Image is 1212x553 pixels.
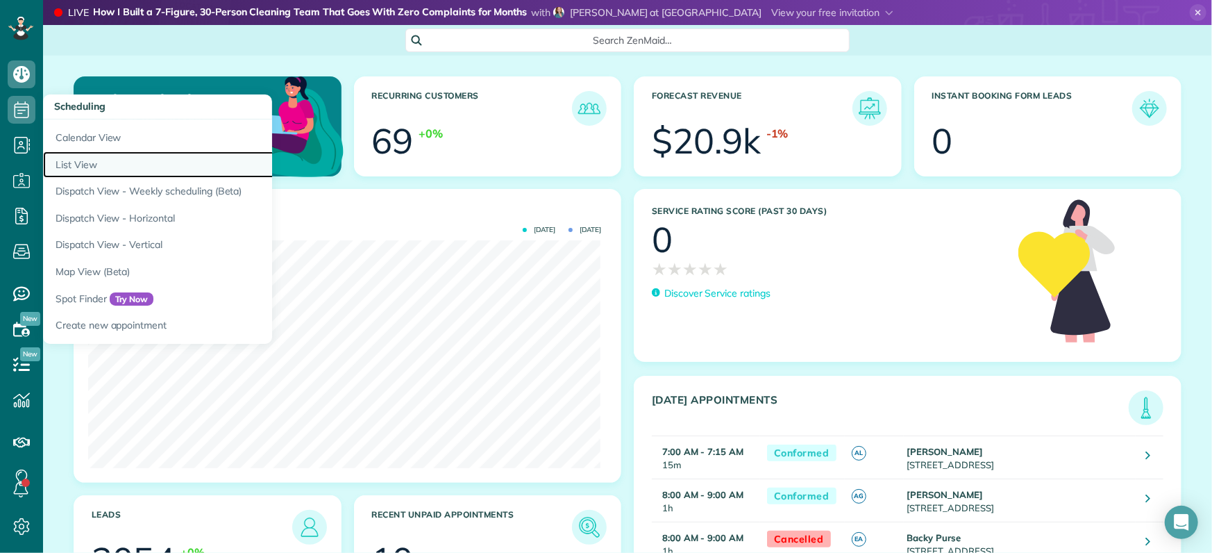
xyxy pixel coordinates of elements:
strong: 7:00 AM - 7:15 AM [662,446,743,457]
h3: Leads [92,510,292,545]
span: [DATE] [523,226,555,233]
div: 69 [372,124,414,158]
span: AG [852,489,866,504]
a: Spot FinderTry Now [43,286,390,313]
h3: Recent unpaid appointments [372,510,573,545]
span: AL [852,446,866,461]
span: EA [852,532,866,547]
td: [STREET_ADDRESS] [904,479,1136,522]
div: Open Intercom Messenger [1165,506,1198,539]
a: List View [43,151,390,179]
img: icon_forecast_revenue-8c13a41c7ed35a8dcfafea3cbb826a0462acb37728057bba2d056411b612bbbe.png [856,94,884,122]
span: New [20,312,40,326]
a: Map View (Beta) [43,258,390,286]
div: +0% [419,126,443,142]
div: $20.9k [652,124,761,158]
span: ★ [698,257,713,281]
p: Discover Service ratings [664,286,771,301]
h3: Forecast Revenue [652,91,852,126]
span: ★ [652,257,667,281]
h3: [DATE] Appointments [652,394,1129,425]
span: with [531,6,550,19]
td: 15m [652,436,760,479]
a: Dispatch View - Horizontal [43,205,390,232]
a: Dispatch View - Weekly scheduling (Beta) [43,178,390,205]
strong: 8:00 AM - 9:00 AM [662,489,743,500]
h3: Service Rating score (past 30 days) [652,206,1004,216]
img: dashboard_welcome-42a62b7d889689a78055ac9021e634bf52bae3f8056760290aed330b23ab8690.png [212,60,346,195]
img: icon_form_leads-04211a6a04a5b2264e4ee56bc0799ec3eb69b7e499cbb523a139df1d13a81ae0.png [1136,94,1163,122]
img: icon_leads-1bed01f49abd5b7fead27621c3d59655bb73ed531f8eeb49469d10e621d6b896.png [296,513,323,541]
span: ★ [713,257,728,281]
h3: Actual Revenue this month [92,207,607,220]
td: [STREET_ADDRESS] [904,436,1136,479]
span: Conformed [767,445,836,462]
span: Scheduling [54,100,106,113]
img: icon_recurring_customers-cf858462ba22bcd05b5a5880d41d6543d210077de5bb9ebc9590e49fd87d84ed.png [575,94,603,122]
strong: [PERSON_NAME] [907,489,984,500]
a: Discover Service ratings [652,286,771,301]
span: New [20,347,40,361]
p: Welcome back, [PERSON_NAME]! [88,91,255,128]
img: stephanie-pipkin-96de6d1c4dbbe89ac2cf66ae4a2a65097b4bdeddb8dcc8f0118c4cbbfde044c5.jpg [553,7,564,18]
span: ★ [667,257,682,281]
span: [DATE] [569,226,601,233]
div: -1% [766,126,789,142]
img: icon_todays_appointments-901f7ab196bb0bea1936b74009e4eb5ffbc2d2711fa7634e0d609ed5ef32b18b.png [1132,394,1160,422]
div: 0 [652,222,673,257]
strong: Backy Purse [907,532,961,543]
div: 0 [932,124,953,158]
span: Try Now [110,292,154,306]
img: icon_unpaid_appointments-47b8ce3997adf2238b356f14209ab4cced10bd1f174958f3ca8f1d0dd7fffeee.png [575,513,603,541]
strong: [PERSON_NAME] [907,446,984,457]
span: Conformed [767,488,836,505]
a: Calendar View [43,119,390,151]
h3: Instant Booking Form Leads [932,91,1133,126]
span: [PERSON_NAME] at [GEOGRAPHIC_DATA] [570,6,761,19]
h3: Recurring Customers [372,91,573,126]
span: ★ [682,257,698,281]
strong: 8:00 AM - 9:00 AM [662,532,743,543]
strong: How I Built a 7-Figure, 30-Person Cleaning Team That Goes With Zero Complaints for Months [93,6,528,20]
span: Cancelled [767,531,831,548]
a: Create new appointment [43,312,390,344]
td: 1h [652,479,760,522]
a: Dispatch View - Vertical [43,231,390,258]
